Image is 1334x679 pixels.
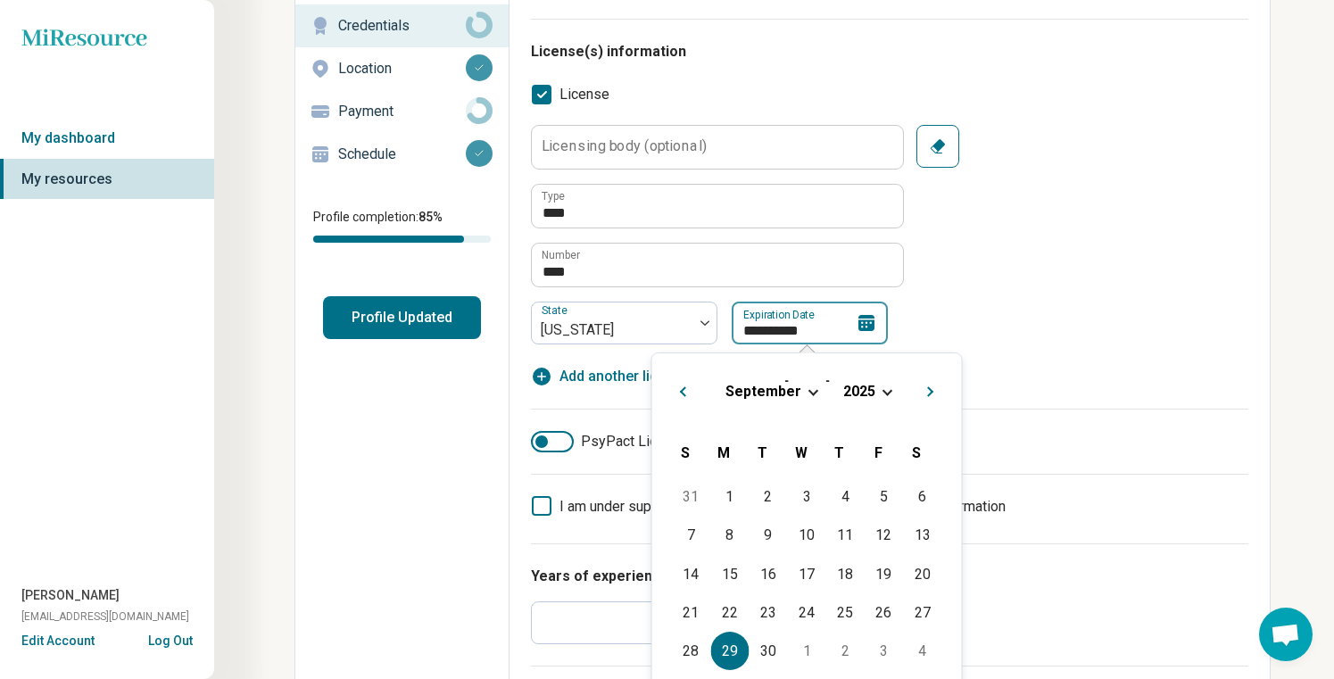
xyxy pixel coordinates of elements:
div: Choose Monday, September 1st, 2025 [710,477,749,516]
div: Choose Thursday, October 2nd, 2025 [826,632,865,670]
div: Choose Monday, September 29th, 2025 [710,632,749,670]
div: Choose Monday, September 15th, 2025 [710,555,749,593]
div: Profile completion [313,236,491,243]
label: State [542,304,571,317]
span: 2025 [843,383,875,400]
span: [EMAIL_ADDRESS][DOMAIN_NAME] [21,609,189,625]
div: Choose Tuesday, September 2nd, 2025 [749,477,787,516]
button: Log Out [148,632,193,646]
div: Choose Friday, September 12th, 2025 [865,516,903,554]
div: Choose Wednesday, October 1st, 2025 [787,632,825,670]
div: Choose Tuesday, September 30th, 2025 [749,632,787,670]
button: Previous Month [667,375,695,403]
div: Choose Friday, September 19th, 2025 [865,555,903,593]
div: Choose Monday, September 8th, 2025 [710,516,749,554]
label: Number [542,250,580,261]
div: Month September, 2025 [672,477,941,670]
div: Choose Tuesday, September 16th, 2025 [749,555,787,593]
span: 85 % [418,210,443,224]
div: Choose Thursday, September 25th, 2025 [826,593,865,632]
a: Credentials [295,4,509,47]
label: Licensing body (optional) [542,139,707,153]
button: Profile Updated [323,296,481,339]
div: Choose Thursday, September 4th, 2025 [826,477,865,516]
span: S [681,444,690,461]
div: Choose Sunday, September 7th, 2025 [672,516,710,554]
p: Schedule [338,144,466,165]
div: Choose Wednesday, September 10th, 2025 [787,516,825,554]
span: S [912,444,921,461]
span: Add another license [559,366,690,387]
span: W [795,444,808,461]
div: Choose Sunday, September 14th, 2025 [672,555,710,593]
button: 2025 [842,382,876,401]
div: Profile completion: [295,197,509,253]
span: F [874,444,882,461]
label: PsyPact License [531,431,688,452]
a: Schedule [295,133,509,176]
div: Choose Wednesday, September 17th, 2025 [787,555,825,593]
div: Choose Friday, September 26th, 2025 [865,593,903,632]
div: Open chat [1259,608,1313,661]
div: Choose Saturday, September 13th, 2025 [903,516,941,554]
div: Choose Wednesday, September 24th, 2025 [787,593,825,632]
p: Credentials [338,15,466,37]
button: Add another license [531,366,690,387]
span: License [559,84,609,105]
div: Choose Wednesday, September 3rd, 2025 [787,477,825,516]
div: Choose Saturday, October 4th, 2025 [903,632,941,670]
div: Choose Friday, September 5th, 2025 [865,477,903,516]
span: I am under supervision, so I will list my supervisor’s license information [559,498,1006,515]
span: [PERSON_NAME] [21,586,120,605]
div: Choose Saturday, September 20th, 2025 [903,555,941,593]
div: Choose Sunday, September 28th, 2025 [672,632,710,670]
span: September [725,383,801,400]
label: Type [542,191,565,202]
h3: Years of experience [531,566,1248,587]
div: Choose Saturday, September 27th, 2025 [903,593,941,632]
div: Choose Saturday, September 6th, 2025 [903,477,941,516]
span: M [717,444,730,461]
button: Edit Account [21,632,95,650]
div: Choose Friday, October 3rd, 2025 [865,632,903,670]
span: T [834,444,844,461]
input: credential.licenses.0.name [532,185,903,228]
div: Choose Thursday, September 11th, 2025 [826,516,865,554]
div: Choose Monday, September 22nd, 2025 [710,593,749,632]
a: Location [295,47,509,90]
a: Payment [295,90,509,133]
p: Payment [338,101,466,122]
button: September [725,382,802,401]
div: Choose Sunday, August 31st, 2025 [672,477,710,516]
p: Location [338,58,466,79]
h3: License(s) information [531,41,1248,62]
span: T [758,444,767,461]
button: Next Month [919,375,948,403]
div: Choose Thursday, September 18th, 2025 [826,555,865,593]
div: Choose Sunday, September 21st, 2025 [672,593,710,632]
h2: [DATE] [667,375,948,401]
div: Choose Tuesday, September 23rd, 2025 [749,593,787,632]
div: Choose Tuesday, September 9th, 2025 [749,516,787,554]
